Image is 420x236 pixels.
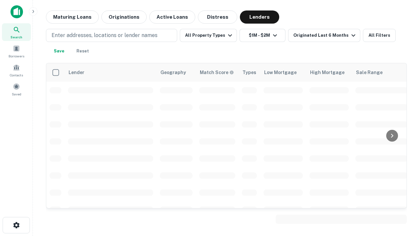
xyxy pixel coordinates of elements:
p: Enter addresses, locations or lender names [52,31,157,39]
button: Originated Last 6 Months [288,29,360,42]
button: Maturing Loans [46,10,99,24]
button: All Property Types [180,29,237,42]
div: High Mortgage [310,69,345,76]
button: All Filters [363,29,396,42]
a: Contacts [2,61,31,79]
a: Search [2,23,31,41]
th: Low Mortgage [260,63,306,82]
div: Capitalize uses an advanced AI algorithm to match your search with the best lender. The match sco... [200,69,234,76]
iframe: Chat Widget [387,184,420,215]
th: Lender [65,63,157,82]
th: Geography [157,63,196,82]
button: $1M - $2M [240,29,285,42]
a: Saved [2,80,31,98]
h6: Match Score [200,69,233,76]
span: Contacts [10,72,23,78]
button: Active Loans [149,10,195,24]
div: Lender [69,69,84,76]
th: High Mortgage [306,63,352,82]
div: Originated Last 6 Months [293,31,357,39]
th: Types [239,63,260,82]
button: Distress [198,10,237,24]
span: Saved [12,91,21,97]
div: Geography [160,69,186,76]
span: Search [10,34,22,40]
button: Originations [101,10,147,24]
button: Lenders [240,10,279,24]
button: Enter addresses, locations or lender names [46,29,177,42]
button: Save your search to get updates of matches that match your search criteria. [49,45,70,58]
div: Low Mortgage [264,69,297,76]
a: Borrowers [2,42,31,60]
img: capitalize-icon.png [10,5,23,18]
div: Types [242,69,256,76]
th: Sale Range [352,63,411,82]
button: Reset [72,45,93,58]
div: Sale Range [356,69,383,76]
span: Borrowers [9,53,24,59]
th: Capitalize uses an advanced AI algorithm to match your search with the best lender. The match sco... [196,63,239,82]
